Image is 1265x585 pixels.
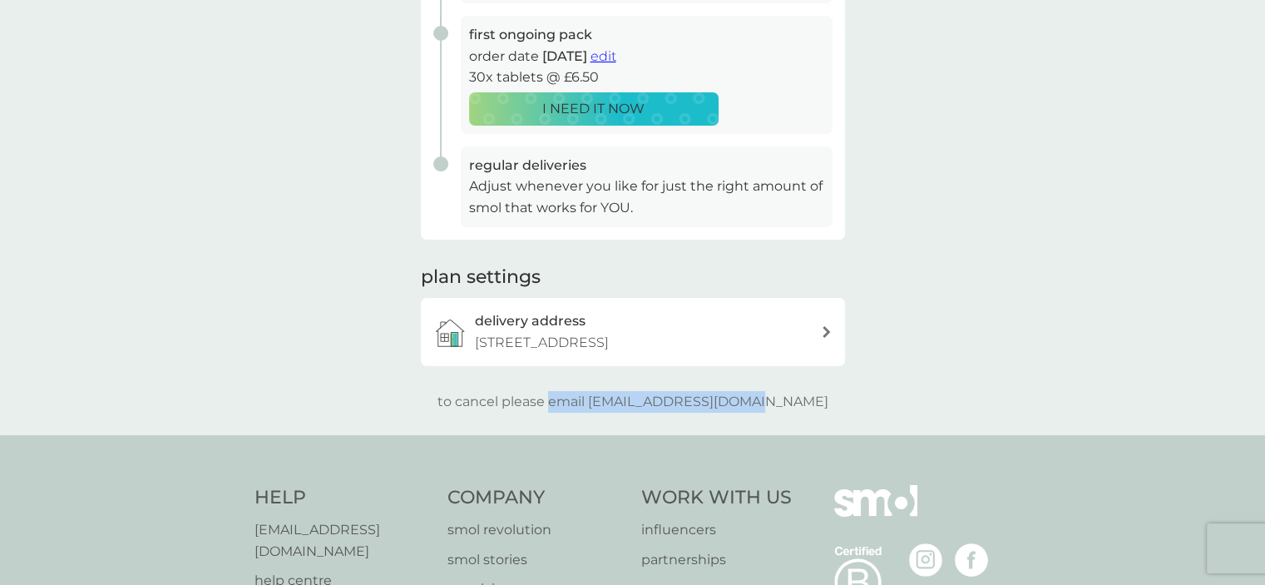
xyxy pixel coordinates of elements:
[437,391,828,413] p: to cancel please email [EMAIL_ADDRESS][DOMAIN_NAME]
[447,485,625,511] h4: Company
[469,46,824,67] p: order date
[542,48,587,64] span: [DATE]
[955,543,988,577] img: visit the smol Facebook page
[469,176,824,218] p: Adjust whenever you like for just the right amount of smol that works for YOU.
[590,46,616,67] button: edit
[641,519,792,541] a: influencers
[909,543,942,577] img: visit the smol Instagram page
[469,24,824,46] h3: first ongoing pack
[447,519,625,541] a: smol revolution
[641,485,792,511] h4: Work With Us
[447,549,625,571] a: smol stories
[421,298,845,365] a: delivery address[STREET_ADDRESS]
[475,332,609,354] p: [STREET_ADDRESS]
[590,48,616,64] span: edit
[475,310,586,332] h3: delivery address
[542,98,645,120] p: I NEED IT NOW
[469,92,719,126] button: I NEED IT NOW
[254,485,432,511] h4: Help
[421,265,541,290] h2: plan settings
[469,155,824,176] h3: regular deliveries
[469,67,824,88] p: 30x tablets @ £6.50
[641,549,792,571] a: partnerships
[834,485,917,542] img: smol
[254,519,432,562] a: [EMAIL_ADDRESS][DOMAIN_NAME]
